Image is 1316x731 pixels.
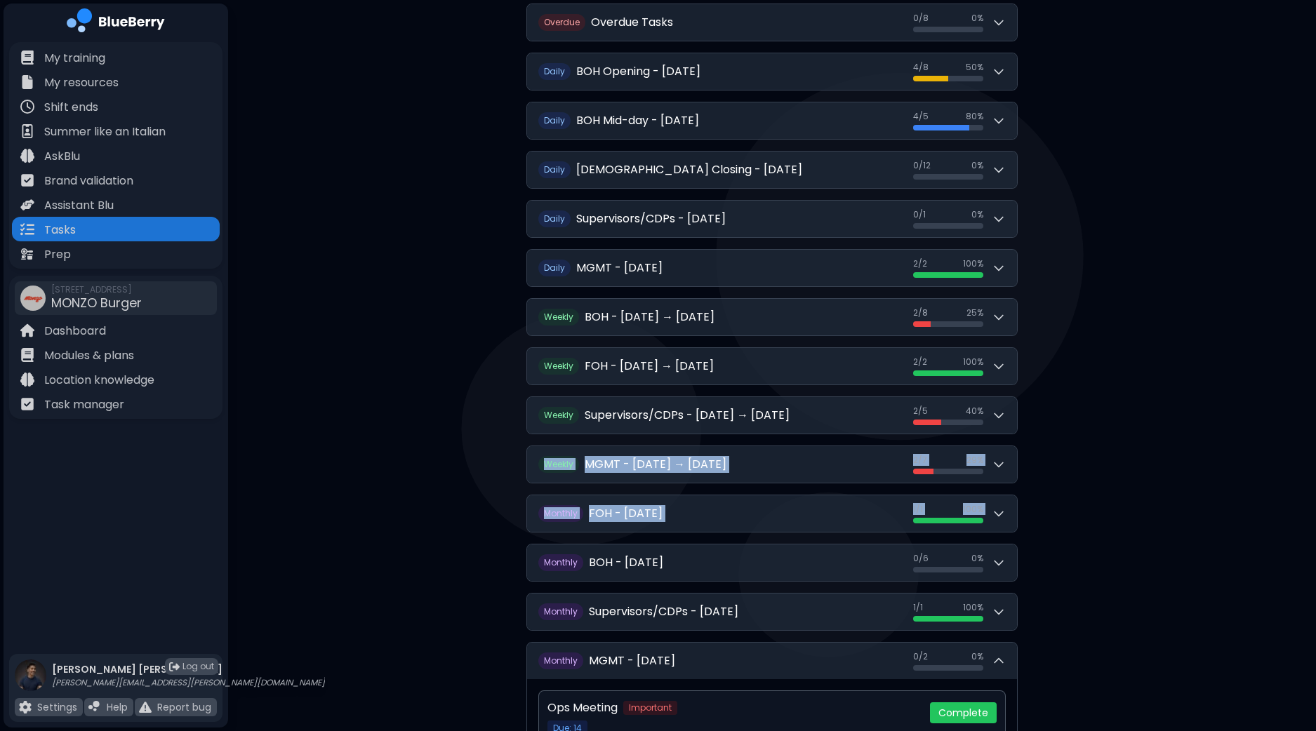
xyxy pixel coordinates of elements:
p: [PERSON_NAME] [PERSON_NAME] [52,663,325,676]
span: 100 % [963,258,983,269]
span: 100 % [963,504,983,515]
span: 0 % [971,553,983,564]
button: WeeklyBOH - [DATE] → [DATE]2/825% [527,299,1017,335]
span: W [538,407,579,424]
h2: FOH - [DATE] → [DATE] [585,358,714,375]
span: 2 / 2 [913,258,927,269]
p: Task manager [44,396,124,413]
p: Shift ends [44,99,98,116]
button: Complete [930,702,997,723]
span: W [538,309,579,326]
span: 0 / 6 [913,553,929,564]
span: eekly [552,458,573,470]
p: AskBlu [44,148,80,165]
button: WeeklyMGMT - [DATE] → [DATE]2/729% [527,446,1017,483]
p: Report bug [157,701,211,713]
span: 1 / 1 [913,504,923,515]
span: 4 / 8 [913,62,929,73]
p: Assistant Blu [44,197,114,214]
span: 0 % [971,651,983,662]
span: 1 / 1 [913,602,923,613]
img: file icon [20,247,34,261]
span: D [538,63,571,80]
img: file icon [19,701,32,713]
span: 0 / 2 [913,651,928,662]
img: file icon [20,373,34,387]
span: 25 % [966,307,983,318]
span: aily [550,65,565,77]
span: 80 % [966,111,983,122]
h2: Supervisors/CDPs - [DATE] → [DATE] [585,407,790,424]
span: D [538,210,571,227]
img: company logo [67,8,165,37]
h2: [DEMOGRAPHIC_DATA] Closing - [DATE] [576,161,802,178]
p: [PERSON_NAME][EMAIL_ADDRESS][PERSON_NAME][DOMAIN_NAME] [52,677,325,688]
span: 29 % [966,455,983,466]
img: file icon [20,198,34,212]
span: aily [550,262,565,274]
h2: BOH Opening - [DATE] [576,63,700,80]
span: M [538,505,583,522]
span: aily [550,114,565,126]
img: file icon [20,51,34,65]
h2: MGMT - [DATE] → [DATE] [585,456,726,473]
span: onthly [551,605,578,617]
h2: Overdue Tasks [591,14,673,31]
span: MONZO Burger [51,294,142,311]
img: file icon [20,149,34,163]
h2: Supervisors/CDPs - [DATE] [576,210,726,227]
img: profile photo [15,659,46,705]
span: 0 / 1 [913,209,926,220]
span: D [538,161,571,178]
button: DailyBOH Opening - [DATE]4/850% [527,53,1017,90]
span: 100 % [963,602,983,613]
span: onthly [551,556,578,568]
span: eekly [552,360,573,372]
span: W [538,456,579,473]
h2: MGMT - [DATE] [589,652,675,669]
span: 40 % [966,405,983,417]
span: onthly [551,507,578,519]
img: file icon [20,173,34,187]
span: 0 % [971,13,983,24]
button: WeeklySupervisors/CDPs - [DATE] → [DATE]2/540% [527,397,1017,434]
button: DailyBOH Mid-day - [DATE]4/580% [527,102,1017,139]
span: onthly [551,655,578,666]
h2: MGMT - [DATE] [576,260,663,276]
span: eekly [552,409,573,421]
h2: BOH - [DATE] [589,554,663,571]
img: file icon [139,701,152,713]
span: M [538,652,583,669]
span: 2 / 7 [913,455,927,466]
button: MonthlyBOH - [DATE]0/60% [527,544,1017,581]
p: My resources [44,74,119,91]
img: file icon [20,124,34,138]
span: Log out [182,661,214,672]
button: MonthlySupervisors/CDPs - [DATE]1/1100% [527,593,1017,630]
img: file icon [88,701,101,713]
h2: FOH - [DATE] [589,505,663,522]
span: W [538,358,579,375]
button: WeeklyFOH - [DATE] → [DATE]2/2100% [527,348,1017,384]
p: Help [107,701,128,713]
span: 2 / 5 [913,405,928,417]
img: file icon [20,397,34,411]
p: Ops Meeting [547,699,618,716]
p: Prep [44,246,71,263]
h2: BOH - [DATE] → [DATE] [585,309,715,326]
span: D [538,260,571,276]
img: file icon [20,100,34,114]
span: Important [623,701,677,715]
p: My training [44,50,105,67]
img: file icon [20,75,34,89]
img: file icon [20,222,34,236]
span: 50 % [966,62,983,73]
button: DailyMGMT - [DATE]2/2100% [527,250,1017,286]
p: Tasks [44,222,76,239]
span: eekly [552,311,573,323]
p: Brand validation [44,173,133,189]
span: [STREET_ADDRESS] [51,284,142,295]
img: logout [169,662,180,672]
span: aily [550,213,565,224]
button: Daily[DEMOGRAPHIC_DATA] Closing - [DATE]0/120% [527,152,1017,188]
